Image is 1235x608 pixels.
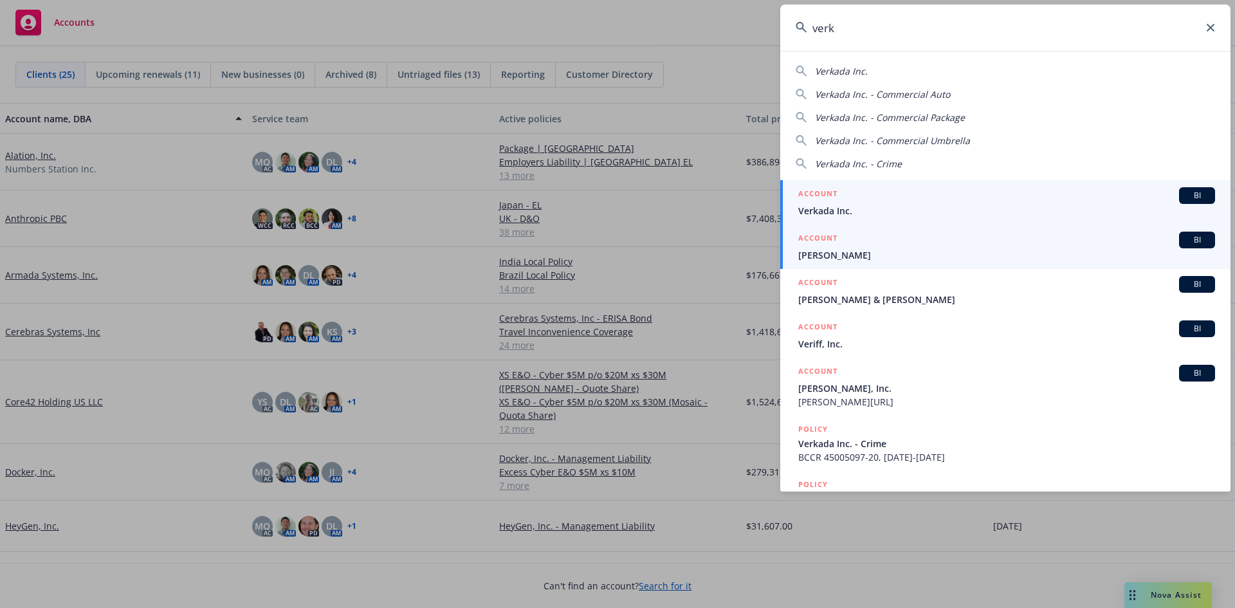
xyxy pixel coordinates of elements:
a: ACCOUNTBI[PERSON_NAME] & [PERSON_NAME] [780,269,1230,313]
span: Veriff, Inc. [798,337,1215,351]
span: [PERSON_NAME][URL] [798,395,1215,409]
h5: ACCOUNT [798,187,837,203]
a: ACCOUNTBI[PERSON_NAME], Inc.[PERSON_NAME][URL] [780,358,1230,416]
h5: ACCOUNT [798,276,837,291]
a: POLICYVerkada Inc. - CrimeBCCR 45005097-20, [DATE]-[DATE] [780,416,1230,471]
span: [PERSON_NAME] & [PERSON_NAME] [798,293,1215,306]
h5: POLICY [798,423,828,436]
h5: POLICY [798,478,828,491]
span: BI [1184,367,1210,379]
span: [PERSON_NAME], Inc. [798,382,1215,395]
h5: ACCOUNT [798,365,837,380]
a: ACCOUNTBI[PERSON_NAME] [780,225,1230,269]
a: POLICY [780,471,1230,526]
span: BCCR 45005097-20, [DATE]-[DATE] [798,450,1215,464]
span: BI [1184,279,1210,290]
span: Verkada Inc. [798,204,1215,217]
a: ACCOUNTBIVeriff, Inc. [780,313,1230,358]
a: ACCOUNTBIVerkada Inc. [780,180,1230,225]
h5: ACCOUNT [798,320,837,336]
span: Verkada Inc. - Crime [815,158,902,170]
span: BI [1184,190,1210,201]
input: Search... [780,5,1230,51]
span: Verkada Inc. - Commercial Auto [815,88,950,100]
span: BI [1184,234,1210,246]
span: Verkada Inc. - Commercial Umbrella [815,134,970,147]
span: Verkada Inc. [815,65,868,77]
span: Verkada Inc. - Crime [798,437,1215,450]
span: BI [1184,323,1210,335]
span: Verkada Inc. - Commercial Package [815,111,965,124]
span: [PERSON_NAME] [798,248,1215,262]
h5: ACCOUNT [798,232,837,247]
